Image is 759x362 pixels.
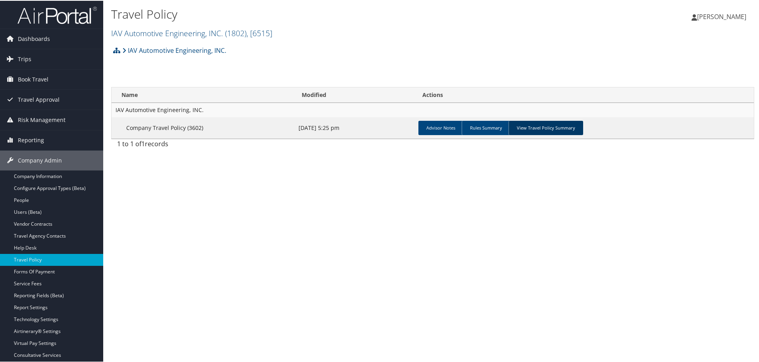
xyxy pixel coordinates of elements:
h1: Travel Policy [111,5,540,22]
span: Reporting [18,130,44,149]
img: airportal-logo.png [17,5,97,24]
div: 1 to 1 of records [117,138,266,152]
td: IAV Automotive Engineering, INC. [112,102,754,116]
a: Rules Summary [462,120,510,134]
span: [PERSON_NAME] [697,12,746,20]
th: Modified: activate to sort column ascending [295,87,415,102]
a: Advisor Notes [418,120,463,134]
td: Company Travel Policy (3602) [112,116,295,138]
th: Name: activate to sort column ascending [112,87,295,102]
span: , [ 6515 ] [247,27,272,38]
a: IAV Automotive Engineering, INC. [111,27,272,38]
span: Company Admin [18,150,62,170]
td: [DATE] 5:25 pm [295,116,415,138]
span: Travel Approval [18,89,60,109]
a: IAV Automotive Engineering, INC. [122,42,226,58]
span: Book Travel [18,69,48,89]
a: [PERSON_NAME] [692,4,754,28]
span: Risk Management [18,109,65,129]
span: Dashboards [18,28,50,48]
th: Actions [415,87,754,102]
span: 1 [141,139,145,147]
span: Trips [18,48,31,68]
a: View Travel Policy Summary [509,120,583,134]
span: ( 1802 ) [225,27,247,38]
